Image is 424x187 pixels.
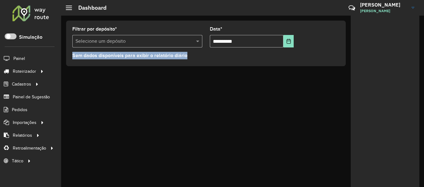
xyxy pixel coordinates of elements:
[72,52,187,59] label: Sem dados disponíveis para exibir o relatório diário
[360,8,407,14] span: [PERSON_NAME]
[72,4,107,11] h2: Dashboard
[360,2,407,8] h3: [PERSON_NAME]
[13,55,25,62] span: Painel
[13,94,50,100] span: Painel de Sugestão
[72,25,117,33] label: Filtrar por depósito
[12,81,31,87] span: Cadastros
[210,25,222,33] label: Data
[345,1,359,15] a: Contato Rápido
[12,158,23,164] span: Tático
[13,119,36,126] span: Importações
[19,33,42,41] label: Simulação
[283,35,294,47] button: Choose Date
[13,132,32,139] span: Relatórios
[13,145,46,151] span: Retroalimentação
[12,106,27,113] span: Pedidos
[13,68,36,75] span: Roteirizador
